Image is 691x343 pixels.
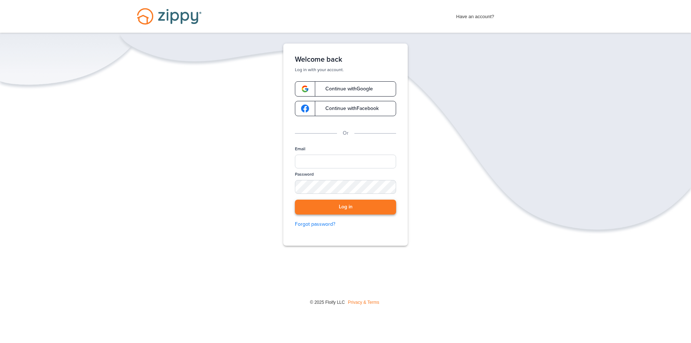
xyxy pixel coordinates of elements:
[295,146,305,152] label: Email
[295,67,396,73] p: Log in with your account.
[343,129,349,137] p: Or
[295,171,314,177] label: Password
[295,55,396,64] h1: Welcome back
[295,200,396,215] button: Log in
[348,300,379,305] a: Privacy & Terms
[318,106,379,111] span: Continue with Facebook
[310,300,345,305] span: © 2025 Floify LLC
[295,81,396,97] a: google-logoContinue withGoogle
[295,220,396,228] a: Forgot password?
[301,85,309,93] img: google-logo
[318,86,373,91] span: Continue with Google
[295,180,396,194] input: Password
[301,105,309,113] img: google-logo
[295,155,396,168] input: Email
[456,9,494,21] span: Have an account?
[295,101,396,116] a: google-logoContinue withFacebook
